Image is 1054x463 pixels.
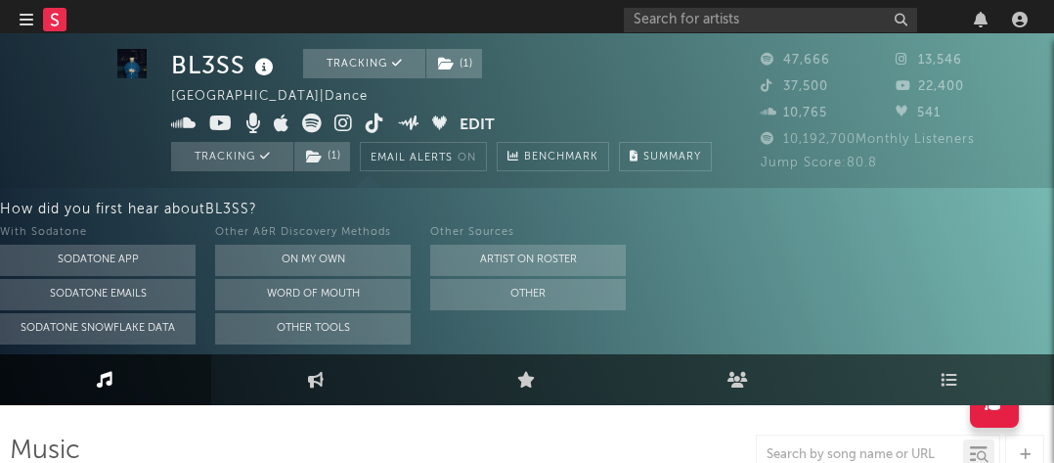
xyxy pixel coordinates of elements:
[643,152,701,162] span: Summary
[460,114,495,138] button: Edit
[215,245,411,276] button: On My Own
[458,153,476,163] em: On
[426,49,482,78] button: (1)
[524,146,598,169] span: Benchmark
[293,142,351,171] span: ( 1 )
[896,54,962,67] span: 13,546
[761,80,828,93] span: 37,500
[761,133,975,146] span: 10,192,700 Monthly Listeners
[761,107,827,119] span: 10,765
[294,142,350,171] button: (1)
[171,142,293,171] button: Tracking
[761,54,830,67] span: 47,666
[619,142,712,171] button: Summary
[430,221,626,245] div: Other Sources
[215,279,411,310] button: Word Of Mouth
[896,80,964,93] span: 22,400
[430,245,626,276] button: Artist on Roster
[360,142,487,171] button: Email AlertsOn
[425,49,483,78] span: ( 1 )
[430,279,626,310] button: Other
[896,107,941,119] span: 541
[215,221,411,245] div: Other A&R Discovery Methods
[171,49,279,81] div: BL3SS
[171,85,413,109] div: [GEOGRAPHIC_DATA] | Dance
[215,313,411,345] button: Other Tools
[303,49,425,78] button: Tracking
[761,157,877,169] span: Jump Score: 80.8
[497,142,609,171] a: Benchmark
[624,8,917,32] input: Search for artists
[757,447,963,463] input: Search by song name or URL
